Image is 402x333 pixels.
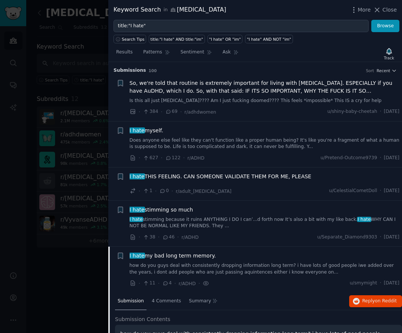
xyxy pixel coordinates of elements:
span: stimming so much [130,206,193,214]
button: Search Tips [114,35,146,43]
span: [DATE] [384,155,399,161]
span: · [177,233,179,241]
span: · [139,233,140,241]
span: [DATE] [384,108,399,115]
span: my bad long term memory. [130,252,216,260]
span: · [139,280,140,287]
span: · [161,154,162,162]
span: I hate [129,217,143,222]
span: r/ADHD [187,155,205,161]
a: Patterns [140,46,172,62]
a: I hatestimming so much [130,206,193,214]
a: how do you guys deal with consistently dropping information long term? i have lots of good people... [130,262,400,275]
span: u/Pretend-Outcome9739 [321,155,377,161]
span: 122 [165,155,181,161]
span: Search Tips [122,37,145,42]
span: in [163,7,167,13]
span: Submission [118,298,144,305]
div: Sort [366,68,374,73]
span: 4 [162,280,172,287]
span: r/ADHD [179,281,196,286]
span: Sentiment [181,49,204,56]
span: I hate [357,217,372,222]
span: [DATE] [384,234,399,241]
span: · [158,233,160,241]
a: Is this all just [MEDICAL_DATA]???? Am I just fucking doomed???? This feels *impossible* This IS ... [130,98,400,104]
button: Recent [377,68,397,73]
span: THIS FEELING. CAN SOMEONE VALIDATE THEM FOR ME, PLEASE [130,173,311,181]
span: r/ADHD [182,235,199,240]
a: Ask [220,46,241,62]
input: Try a keyword related to your business [114,20,369,33]
span: · [380,108,381,115]
div: "I hate" AND NOT "im" [247,37,291,42]
a: Results [114,46,135,62]
div: Track [384,55,394,61]
span: · [180,108,182,116]
span: 4 Comments [152,298,181,305]
button: Replyon Reddit [349,295,402,307]
span: · [380,280,381,287]
a: I hatemyself. [130,127,163,135]
span: Patterns [143,49,162,56]
span: · [158,280,160,287]
span: · [198,280,200,287]
div: Keyword Search [MEDICAL_DATA] [114,5,226,15]
span: 38 [143,234,155,241]
span: Reply [362,298,397,305]
span: u/CelestialCometDoll [329,188,377,194]
span: I hate [129,253,145,259]
span: Ask [223,49,231,56]
span: 69 [165,108,178,115]
span: I hate [129,127,145,133]
span: 100 [149,68,157,73]
span: myself. [130,127,163,135]
button: Track [381,46,397,62]
span: 627 [143,155,158,161]
span: · [155,187,157,195]
span: 46 [162,234,175,241]
a: I hatemy bad long term memory. [130,252,216,260]
span: u/shiny-baby-cheetah [327,108,377,115]
span: r/adhdwomen [184,110,216,115]
a: I hateTHIS FEELING. CAN SOMEONE VALIDATE THEM FOR ME, PLEASE [130,173,311,181]
a: Does anyone else feel like they can't function like a proper human being? It's like you're a frag... [130,137,400,150]
a: "I hate" OR "im" [208,35,243,43]
span: 1 [143,188,152,194]
span: · [139,154,140,162]
span: Close [383,6,397,14]
span: u/Separate_Diamond9303 [317,234,377,241]
span: 0 [159,188,169,194]
span: 384 [143,108,158,115]
span: · [380,155,381,161]
span: · [183,154,185,162]
div: title:"I hate" AND title:"im" [151,37,203,42]
span: More [358,6,371,14]
span: Summary [189,298,211,305]
span: Submission s [114,67,146,74]
span: [DATE] [384,280,399,287]
span: Submission Contents [115,315,170,323]
a: "I hate" AND NOT "im" [245,35,293,43]
span: · [172,187,173,195]
span: Results [116,49,133,56]
a: Sentiment [178,46,215,62]
button: More [350,6,371,14]
span: · [139,187,140,195]
span: [DATE] [384,188,399,194]
span: · [174,280,176,287]
span: · [161,108,162,116]
a: title:"I hate" AND title:"im" [149,35,205,43]
span: r/adult_[MEDICAL_DATA] [176,189,232,194]
a: I hatestimming because it ruins ANYTHING I DO I can’...d forth now It’s also a bit with my like b... [130,216,400,229]
span: u/smymight [350,280,377,287]
span: I hate [129,173,145,179]
span: · [380,188,381,194]
a: So, we're told that routine is extremely important for living with [MEDICAL_DATA]. ESPECIALLY if ... [130,79,400,95]
span: · [139,108,140,116]
span: · [380,234,381,241]
span: Recent [377,68,390,73]
span: I hate [129,207,145,213]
